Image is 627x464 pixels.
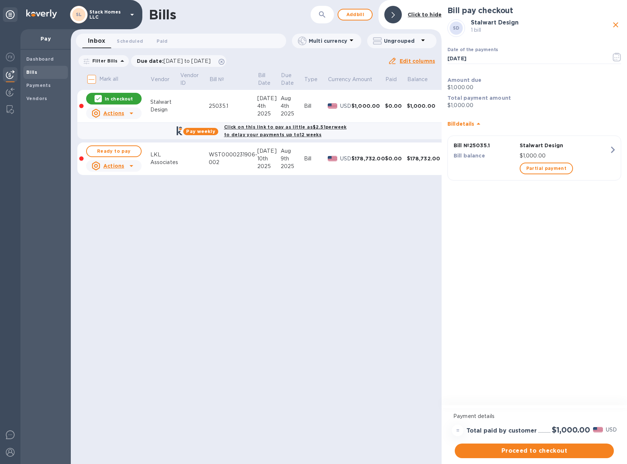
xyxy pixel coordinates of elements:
[471,26,610,34] p: 1 bill
[520,142,609,149] p: Stalwart Design
[150,159,180,166] div: Associates
[281,72,294,87] p: Due Date
[257,102,281,110] div: 4th
[526,164,566,173] span: Partial payment
[328,103,338,109] img: USD
[408,12,442,18] b: Click to hide
[352,76,382,83] span: Amount
[304,102,328,110] div: Bill
[447,6,621,15] h2: Bill pay checkout
[150,98,180,106] div: Stalwart
[26,69,37,75] b: Bills
[447,136,621,180] button: Bill №25035.1Stalwart DesignBill balance$1,000.00Partial payment
[407,76,428,83] p: Balance
[340,102,351,110] p: USD
[157,37,168,45] span: Paid
[150,106,180,114] div: Design
[209,76,234,83] span: Bill №
[86,145,142,157] button: Ready to pay
[93,147,135,156] span: Ready to pay
[149,7,176,22] h1: Bills
[309,37,347,45] p: Multi currency
[281,155,304,163] div: 9th
[281,163,304,170] div: 2025
[552,425,590,434] h2: $1,000.00
[351,155,385,162] div: $178,732.00
[455,444,614,458] button: Proceed to checkout
[385,155,407,162] div: $0.00
[340,155,351,163] p: USD
[385,76,397,83] p: Paid
[180,72,199,87] p: Vendor ID
[447,95,511,101] b: Total payment amount
[117,37,143,45] span: Scheduled
[447,48,498,52] label: Date of the payments
[26,35,65,42] p: Pay
[3,7,18,22] div: Unpin categories
[258,72,280,87] span: Bill Date
[453,412,615,420] p: Payment details
[593,427,603,432] img: USD
[407,76,437,83] span: Balance
[466,427,537,434] h3: Total paid by customer
[164,58,211,64] span: [DATE] to [DATE]
[453,25,459,31] b: SD
[26,83,51,88] b: Payments
[351,102,385,110] div: $1,000.00
[209,76,224,83] p: Bill №
[137,57,215,65] p: Due date :
[281,102,304,110] div: 4th
[89,58,118,64] p: Filter Bills
[89,9,126,20] p: Stack Homes LLC
[407,155,441,162] div: $178,732.00
[328,156,338,161] img: USD
[328,76,351,83] p: Currency
[180,72,208,87] span: Vendor ID
[384,37,419,45] p: Ungrouped
[88,36,105,46] span: Inbox
[407,102,441,110] div: $1,000.00
[447,102,621,109] p: $1,000.00
[151,76,179,83] span: Vendor
[150,151,180,159] div: LKL
[257,155,281,163] div: 10th
[344,10,366,19] span: Add bill
[454,142,517,149] p: Bill № 25035.1
[76,12,82,17] b: SL
[103,110,124,116] u: Actions
[105,96,133,102] p: In checkout
[6,53,15,61] img: Foreign exchange
[520,152,609,160] p: $1,000.00
[224,124,347,137] b: Click on this link to pay as little as $2.51 per week to delay your payments up to 12 weeks
[352,76,373,83] p: Amount
[385,102,407,110] div: $0.00
[99,75,118,83] p: Mark all
[281,72,303,87] span: Due Date
[281,147,304,155] div: Aug
[338,9,373,20] button: Addbill
[520,163,573,174] button: Partial payment
[471,19,519,26] b: Stalwart Design
[447,121,474,127] b: Bill details
[209,102,257,110] div: 25035.1
[26,96,47,101] b: Vendors
[447,77,482,83] b: Amount due
[447,112,621,136] div: Billdetails
[447,84,621,91] p: $1,000.00
[151,76,169,83] p: Vendor
[257,110,281,118] div: 2025
[131,55,227,67] div: Due date:[DATE] to [DATE]
[257,95,281,102] div: [DATE]
[281,110,304,118] div: 2025
[304,155,328,163] div: Bill
[26,9,57,18] img: Logo
[452,425,463,436] div: =
[26,56,54,62] b: Dashboard
[304,76,318,83] p: Type
[454,152,517,159] p: Bill balance
[606,426,617,434] p: USD
[461,446,608,455] span: Proceed to checkout
[257,163,281,170] div: 2025
[610,19,621,30] button: close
